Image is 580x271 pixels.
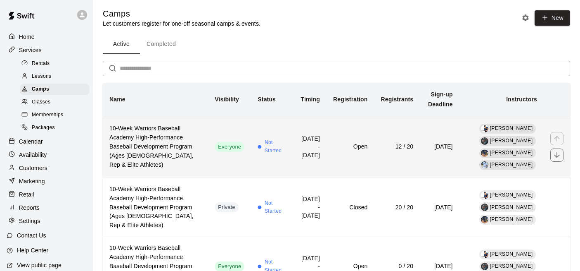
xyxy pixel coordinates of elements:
[490,138,533,144] span: [PERSON_NAME]
[215,143,244,151] span: Everyone
[7,162,86,174] a: Customers
[490,216,533,222] span: [PERSON_NAME]
[481,125,488,132] img: Phillip Jankulovski
[19,46,42,54] p: Services
[19,177,45,185] p: Marketing
[103,8,260,19] h5: Camps
[140,34,182,54] button: Completed
[17,231,46,240] p: Contact Us
[535,10,570,26] button: New
[32,98,50,106] span: Classes
[550,149,563,162] button: move item down
[103,19,260,28] p: Let customers register for one-off seasonal camps & events.
[490,204,533,210] span: [PERSON_NAME]
[19,204,40,212] p: Reports
[7,175,86,187] a: Marketing
[32,85,49,94] span: Camps
[109,124,201,170] h6: 10-Week Warriors Baseball Academy High-Performance Baseball Development Program (Ages [DEMOGRAPHI...
[20,70,93,83] a: Lessons
[17,261,62,269] p: View public page
[215,263,244,271] span: Everyone
[506,96,537,103] b: Instructors
[20,96,93,109] a: Classes
[481,161,488,169] img: Andy Leader
[215,96,239,103] b: Visibility
[265,199,286,216] span: Not Started
[333,96,367,103] b: Registration
[481,263,488,270] img: Grayden Stauffer
[19,33,35,41] p: Home
[532,14,570,21] a: New
[481,251,488,258] img: Phillip Jankulovski
[490,125,533,131] span: [PERSON_NAME]
[293,178,327,237] td: [DATE] - [DATE]
[215,142,244,152] div: This service is visible to all of your customers
[481,216,488,223] div: Josh Cossitt
[215,202,239,212] div: This service is hidden, and can only be accessed via a direct link
[20,96,90,108] div: Classes
[32,124,55,132] span: Packages
[301,96,320,103] b: Timing
[20,122,90,134] div: Packages
[7,135,86,148] a: Calendar
[333,262,367,271] h6: Open
[7,215,86,227] a: Settings
[19,164,47,172] p: Customers
[519,12,532,24] button: Camp settings
[7,188,86,201] a: Retail
[481,204,488,211] img: Grayden Stauffer
[481,149,488,157] img: Josh Cossitt
[32,111,63,119] span: Memberships
[7,149,86,161] a: Availability
[20,58,90,70] div: Rentals
[381,142,413,151] h6: 12 / 20
[426,203,452,212] h6: [DATE]
[7,31,86,43] a: Home
[32,72,52,81] span: Lessons
[20,83,93,96] a: Camps
[215,204,239,211] span: Private
[7,201,86,214] a: Reports
[490,263,533,269] span: [PERSON_NAME]
[19,217,40,225] p: Settings
[490,251,533,257] span: [PERSON_NAME]
[293,116,327,178] td: [DATE] - [DATE]
[19,151,47,159] p: Availability
[20,71,90,82] div: Lessons
[490,192,533,198] span: [PERSON_NAME]
[20,57,93,70] a: Rentals
[20,84,90,95] div: Camps
[258,96,276,103] b: Status
[333,203,367,212] h6: Closed
[426,262,452,271] h6: [DATE]
[109,96,125,103] b: Name
[20,122,93,134] a: Packages
[381,96,413,103] b: Registrants
[103,34,140,54] button: Active
[265,139,286,155] span: Not Started
[490,150,533,156] span: [PERSON_NAME]
[333,142,367,151] h6: Open
[109,185,201,230] h6: 10-Week Warriors Baseball Academy High-Performance Baseball Development Program (Ages [DEMOGRAPHI...
[381,203,413,212] h6: 20 / 20
[481,192,488,199] img: Phillip Jankulovski
[481,137,488,145] img: Grayden Stauffer
[19,137,43,146] p: Calendar
[7,44,86,56] div: Services
[20,109,93,122] a: Memberships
